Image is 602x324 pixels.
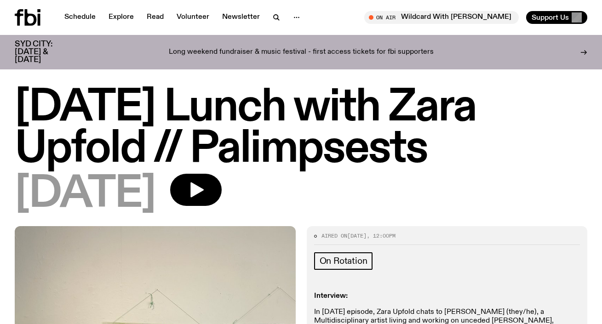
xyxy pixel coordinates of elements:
[59,11,101,24] a: Schedule
[314,252,373,270] a: On Rotation
[15,174,155,215] span: [DATE]
[320,256,367,266] span: On Rotation
[103,11,139,24] a: Explore
[367,232,396,239] span: , 12:00pm
[171,11,215,24] a: Volunteer
[314,292,348,300] strong: Interview:
[15,87,587,170] h1: [DATE] Lunch with Zara Upfold // Palimpsests
[217,11,265,24] a: Newsletter
[169,48,434,57] p: Long weekend fundraiser & music festival - first access tickets for fbi supporters
[526,11,587,24] button: Support Us
[364,11,519,24] button: On AirWildcard With [PERSON_NAME]
[532,13,569,22] span: Support Us
[321,232,347,239] span: Aired on
[347,232,367,239] span: [DATE]
[141,11,169,24] a: Read
[15,40,74,64] h3: SYD CITY: [DATE] & [DATE]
